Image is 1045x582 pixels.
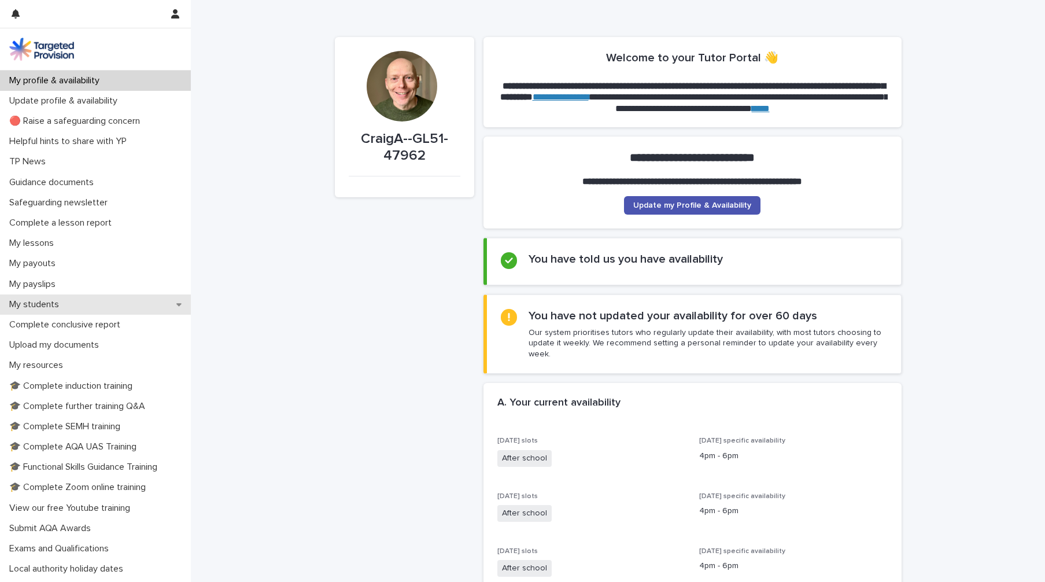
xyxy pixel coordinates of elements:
[699,437,785,444] span: [DATE] specific availability
[529,252,723,266] h2: You have told us you have availability
[349,131,460,164] p: CraigA--GL51-47962
[5,177,103,188] p: Guidance documents
[5,279,65,290] p: My payslips
[5,156,55,167] p: TP News
[624,196,760,215] a: Update my Profile & Availability
[5,218,121,229] p: Complete a lesson report
[529,327,887,359] p: Our system prioritises tutors who regularly update their availability, with most tutors choosing ...
[497,397,621,410] h2: A. Your current availability
[9,38,74,61] img: M5nRWzHhSzIhMunXDL62
[5,238,63,249] p: My lessons
[497,493,538,500] span: [DATE] slots
[5,299,68,310] p: My students
[5,360,72,371] p: My resources
[5,503,139,514] p: View our free Youtube training
[5,258,65,269] p: My payouts
[5,462,167,473] p: 🎓 Functional Skills Guidance Training
[5,75,109,86] p: My profile & availability
[5,116,149,127] p: 🔴 Raise a safeguarding concern
[497,437,538,444] span: [DATE] slots
[5,441,146,452] p: 🎓 Complete AQA UAS Training
[5,197,117,208] p: Safeguarding newsletter
[5,482,155,493] p: 🎓 Complete Zoom online training
[5,401,154,412] p: 🎓 Complete further training Q&A
[699,548,785,555] span: [DATE] specific availability
[5,421,130,432] p: 🎓 Complete SEMH training
[5,319,130,330] p: Complete conclusive report
[5,543,118,554] p: Exams and Qualifications
[5,523,100,534] p: Submit AQA Awards
[699,493,785,500] span: [DATE] specific availability
[606,51,778,65] h2: Welcome to your Tutor Portal 👋
[699,450,888,462] p: 4pm - 6pm
[5,95,127,106] p: Update profile & availability
[699,560,888,572] p: 4pm - 6pm
[497,560,552,577] span: After school
[497,505,552,522] span: After school
[699,505,888,517] p: 4pm - 6pm
[5,381,142,392] p: 🎓 Complete induction training
[497,450,552,467] span: After school
[497,548,538,555] span: [DATE] slots
[5,340,108,351] p: Upload my documents
[5,563,132,574] p: Local authority holiday dates
[633,201,751,209] span: Update my Profile & Availability
[5,136,136,147] p: Helpful hints to share with YP
[529,309,817,323] h2: You have not updated your availability for over 60 days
